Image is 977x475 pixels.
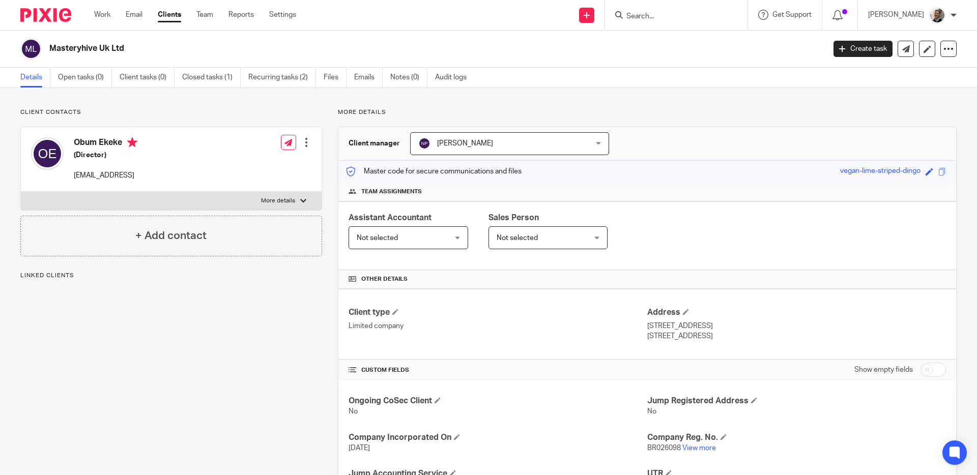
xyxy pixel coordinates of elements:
[349,408,358,415] span: No
[647,321,946,331] p: [STREET_ADDRESS]
[261,197,295,205] p: More details
[74,170,137,181] p: [EMAIL_ADDRESS]
[647,408,656,415] span: No
[361,275,408,283] span: Other details
[349,366,647,374] h4: CUSTOM FIELDS
[497,234,538,242] span: Not selected
[346,166,522,176] p: Master code for secure communications and files
[338,108,957,116] p: More details
[929,7,945,23] img: Matt%20Circle.png
[349,214,432,222] span: Assistant Accountant
[349,396,647,406] h4: Ongoing CoSec Client
[31,137,64,170] img: svg%3E
[182,68,241,87] a: Closed tasks (1)
[682,444,716,452] a: View more
[228,10,254,20] a: Reports
[20,38,42,60] img: svg%3E
[20,272,322,280] p: Linked clients
[20,68,50,87] a: Details
[248,68,316,87] a: Recurring tasks (2)
[647,396,946,406] h4: Jump Registered Address
[127,137,137,147] i: Primary
[94,10,110,20] a: Work
[647,444,681,452] span: BR026098
[158,10,181,20] a: Clients
[58,68,112,87] a: Open tasks (0)
[349,432,647,443] h4: Company Incorporated On
[324,68,347,87] a: Files
[840,166,921,177] div: vegan-lime-striped-dingo
[49,43,665,54] h2: Masteryhive Uk Ltd
[647,331,946,341] p: [STREET_ADDRESS]
[772,11,812,18] span: Get Support
[135,228,207,244] h4: + Add contact
[269,10,296,20] a: Settings
[349,307,647,318] h4: Client type
[196,10,213,20] a: Team
[625,12,717,21] input: Search
[349,444,370,452] span: [DATE]
[120,68,175,87] a: Client tasks (0)
[834,41,893,57] a: Create task
[647,307,946,318] h4: Address
[20,8,71,22] img: Pixie
[418,137,430,150] img: svg%3E
[74,150,137,160] h5: (Director)
[357,234,398,242] span: Not selected
[349,138,400,149] h3: Client manager
[868,10,924,20] p: [PERSON_NAME]
[854,365,913,375] label: Show empty fields
[361,188,422,196] span: Team assignments
[437,140,493,147] span: [PERSON_NAME]
[74,137,137,150] h4: Obum Ekeke
[489,214,539,222] span: Sales Person
[390,68,427,87] a: Notes (0)
[354,68,383,87] a: Emails
[647,432,946,443] h4: Company Reg. No.
[435,68,474,87] a: Audit logs
[349,321,647,331] p: Limited company
[126,10,142,20] a: Email
[20,108,322,116] p: Client contacts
